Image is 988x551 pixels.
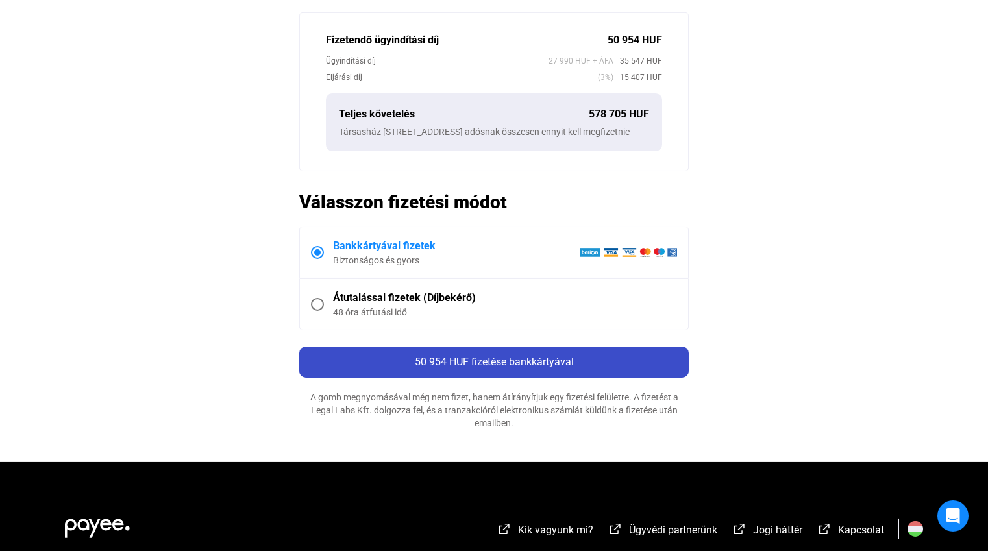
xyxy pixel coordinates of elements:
[415,356,574,368] span: 50 954 HUF fizetése bankkártyával
[732,526,802,538] a: external-link-whiteJogi háttér
[629,524,717,536] span: Ügyvédi partnerünk
[326,55,549,67] div: Ügyindítási díj
[299,391,689,430] div: A gomb megnyomásával még nem fizet, hanem átírányítjuk egy fizetési felületre. A fizetést a Legal...
[838,524,884,536] span: Kapcsolat
[608,522,623,535] img: external-link-white
[518,524,593,536] span: Kik vagyunk mi?
[326,32,608,48] div: Fizetendő ügyindítási díj
[339,106,589,122] div: Teljes követelés
[326,71,598,84] div: Eljárási díj
[333,290,677,306] div: Átutalással fizetek (Díjbekérő)
[549,55,613,67] span: 27 990 HUF + ÁFA
[753,524,802,536] span: Jogi háttér
[908,521,923,537] img: HU.svg
[497,522,512,535] img: external-link-white
[339,125,649,138] div: Társasház [STREET_ADDRESS] adósnak összesen ennyit kell megfizetnie
[608,32,662,48] div: 50 954 HUF
[732,522,747,535] img: external-link-white
[333,306,677,319] div: 48 óra átfutási idő
[589,106,649,122] div: 578 705 HUF
[299,347,689,378] button: 50 954 HUF fizetése bankkártyával
[333,238,579,254] div: Bankkártyával fizetek
[937,500,969,532] div: Open Intercom Messenger
[613,71,662,84] span: 15 407 HUF
[333,254,579,267] div: Biztonságos és gyors
[817,522,832,535] img: external-link-white
[817,526,884,538] a: external-link-whiteKapcsolat
[598,71,613,84] span: (3%)
[299,191,689,214] h2: Válasszon fizetési módot
[608,526,717,538] a: external-link-whiteÜgyvédi partnerünk
[579,247,677,258] img: barion
[497,526,593,538] a: external-link-whiteKik vagyunk mi?
[613,55,662,67] span: 35 547 HUF
[65,511,130,538] img: white-payee-white-dot.svg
